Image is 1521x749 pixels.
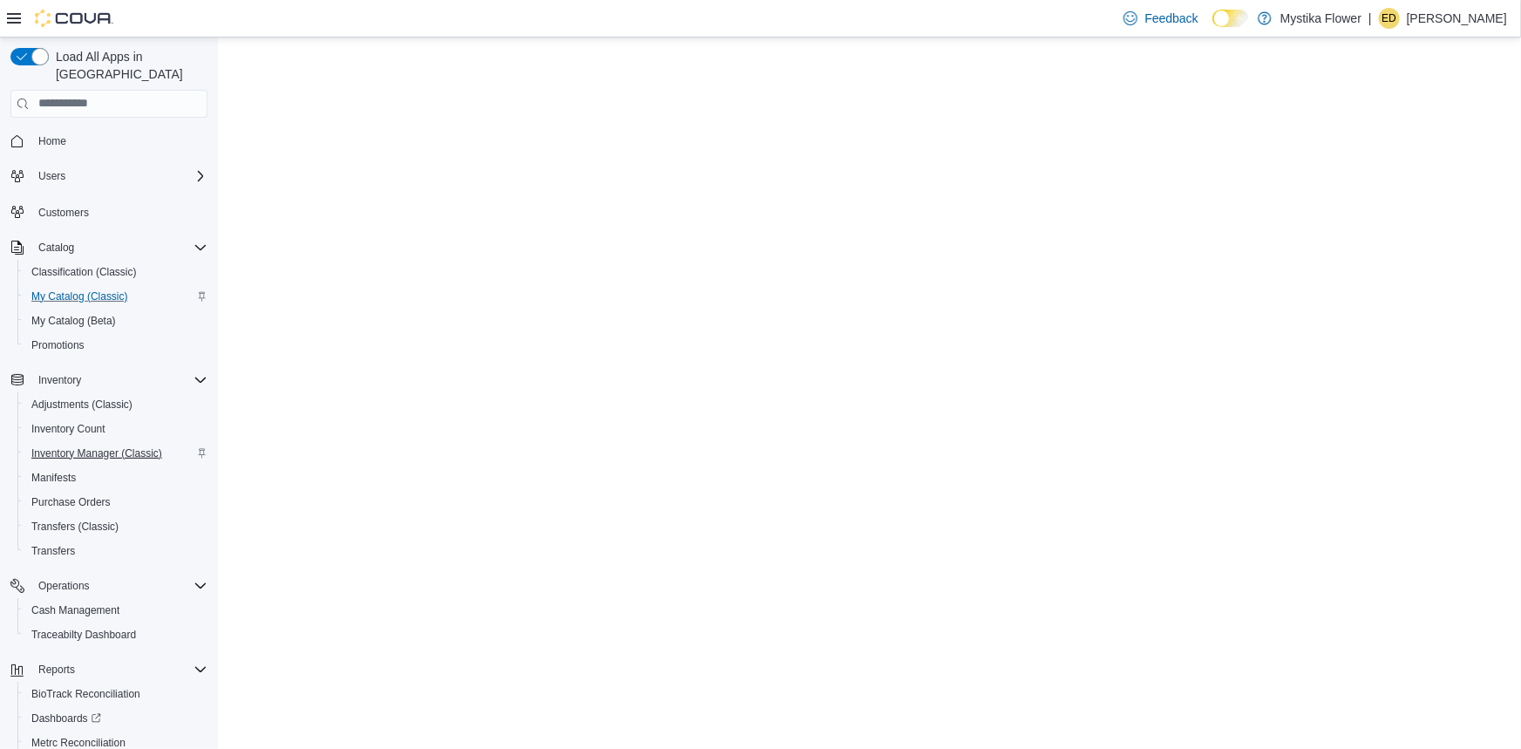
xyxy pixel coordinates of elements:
span: Inventory Manager (Classic) [24,443,207,464]
span: Inventory Manager (Classic) [31,446,162,460]
span: Purchase Orders [31,495,111,509]
button: Inventory Count [17,417,214,441]
button: Users [31,166,72,187]
a: My Catalog (Beta) [24,310,123,331]
span: Dashboards [24,708,207,729]
a: Dashboards [24,708,108,729]
span: Traceabilty Dashboard [24,624,207,645]
span: Catalog [38,241,74,255]
button: Classification (Classic) [17,260,214,284]
span: Inventory Count [24,419,207,439]
button: Purchase Orders [17,490,214,514]
span: Load All Apps in [GEOGRAPHIC_DATA] [49,48,207,83]
a: Transfers (Classic) [24,516,126,537]
span: Inventory [31,370,207,391]
button: Manifests [17,466,214,490]
span: BioTrack Reconciliation [24,684,207,705]
span: Reports [38,663,75,677]
span: Home [31,130,207,152]
span: My Catalog (Classic) [31,289,128,303]
a: Dashboards [17,706,214,731]
button: Reports [3,657,214,682]
span: Manifests [31,471,76,485]
a: Purchase Orders [24,492,118,513]
span: My Catalog (Classic) [24,286,207,307]
span: Operations [38,579,90,593]
span: Promotions [31,338,85,352]
span: BioTrack Reconciliation [31,687,140,701]
a: Classification (Classic) [24,262,144,283]
span: My Catalog (Beta) [31,314,116,328]
input: Dark Mode [1212,10,1249,28]
span: Operations [31,575,207,596]
img: Cova [35,10,113,27]
button: Customers [3,199,214,224]
a: Inventory Manager (Classic) [24,443,169,464]
span: Promotions [24,335,207,356]
button: Cash Management [17,598,214,623]
span: Cash Management [31,603,119,617]
span: Purchase Orders [24,492,207,513]
span: Transfers (Classic) [24,516,207,537]
a: Feedback [1117,1,1205,36]
button: Users [3,164,214,188]
a: Transfers [24,541,82,562]
span: Inventory Count [31,422,105,436]
span: Manifests [24,467,207,488]
span: Adjustments (Classic) [24,394,207,415]
a: Manifests [24,467,83,488]
div: Enzy Dominguez [1379,8,1400,29]
p: [PERSON_NAME] [1407,8,1507,29]
span: Users [38,169,65,183]
button: Promotions [17,333,214,357]
p: Mystika Flower [1280,8,1361,29]
span: Home [38,134,66,148]
a: Cash Management [24,600,126,621]
a: BioTrack Reconciliation [24,684,147,705]
button: Operations [31,575,97,596]
span: Feedback [1144,10,1198,27]
button: Catalog [3,235,214,260]
button: Adjustments (Classic) [17,392,214,417]
span: Dark Mode [1212,27,1213,28]
button: My Catalog (Beta) [17,309,214,333]
button: Inventory [31,370,88,391]
span: My Catalog (Beta) [24,310,207,331]
a: Customers [31,202,96,223]
span: Cash Management [24,600,207,621]
button: Traceabilty Dashboard [17,623,214,647]
span: Traceabilty Dashboard [31,628,136,642]
p: | [1368,8,1372,29]
a: Home [31,131,73,152]
button: Transfers [17,539,214,563]
button: Inventory Manager (Classic) [17,441,214,466]
button: Transfers (Classic) [17,514,214,539]
span: Classification (Classic) [24,262,207,283]
span: Catalog [31,237,207,258]
button: Operations [3,574,214,598]
a: My Catalog (Classic) [24,286,135,307]
button: Home [3,128,214,153]
a: Inventory Count [24,419,112,439]
button: My Catalog (Classic) [17,284,214,309]
a: Traceabilty Dashboard [24,624,143,645]
span: Users [31,166,207,187]
span: ED [1382,8,1397,29]
span: Classification (Classic) [31,265,137,279]
span: Customers [31,201,207,222]
span: Reports [31,659,207,680]
a: Adjustments (Classic) [24,394,139,415]
span: Dashboards [31,712,101,725]
span: Transfers [24,541,207,562]
button: Reports [31,659,82,680]
button: BioTrack Reconciliation [17,682,214,706]
span: Transfers (Classic) [31,520,119,534]
span: Transfers [31,544,75,558]
span: Customers [38,206,89,220]
span: Inventory [38,373,81,387]
span: Adjustments (Classic) [31,398,132,412]
button: Inventory [3,368,214,392]
a: Promotions [24,335,92,356]
button: Catalog [31,237,81,258]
